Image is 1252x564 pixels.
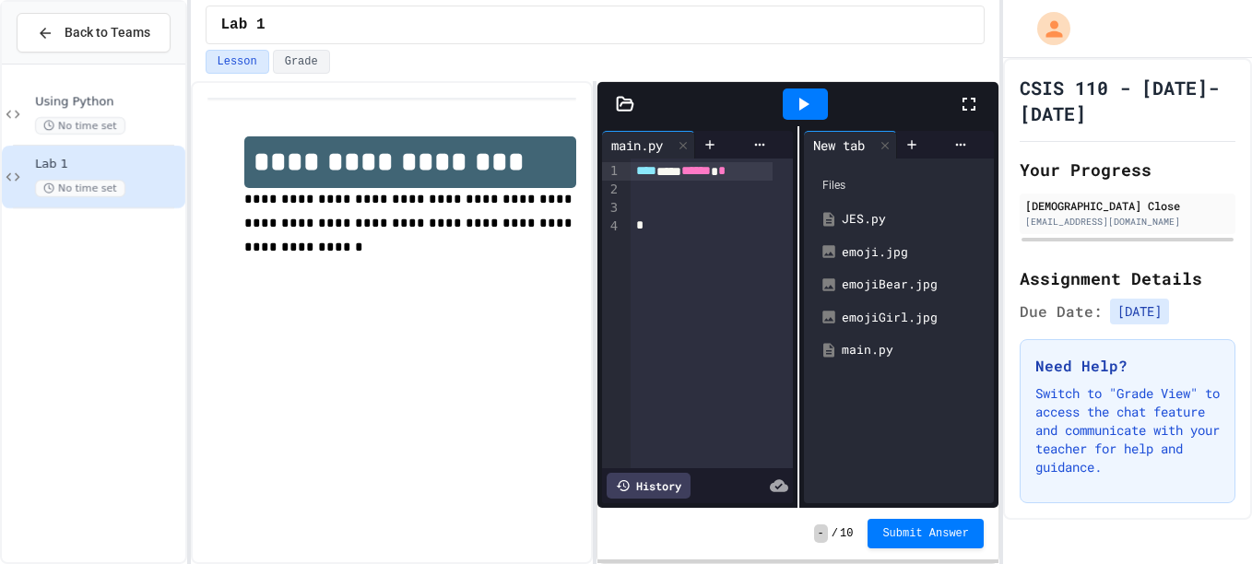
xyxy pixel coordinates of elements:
[813,168,985,203] div: Files
[1020,265,1235,291] h2: Assignment Details
[602,162,620,181] div: 1
[1025,215,1230,229] div: [EMAIL_ADDRESS][DOMAIN_NAME]
[35,94,182,110] span: Using Python
[602,135,672,155] div: main.py
[17,13,171,53] button: Back to Teams
[206,50,269,74] button: Lesson
[1110,299,1169,324] span: [DATE]
[842,309,983,327] div: emojiGirl.jpg
[842,210,983,229] div: JES.py
[602,181,620,199] div: 2
[607,473,691,499] div: History
[804,135,874,155] div: New tab
[35,180,125,197] span: No time set
[35,117,125,135] span: No time set
[1020,300,1103,323] span: Due Date:
[1020,75,1235,126] h1: CSIS 110 - [DATE]-[DATE]
[840,526,853,541] span: 10
[1018,7,1075,50] div: My Account
[35,157,182,172] span: Lab 1
[1035,384,1220,476] p: Switch to "Grade View" to access the chat feature and communicate with your teacher for help and ...
[602,199,620,217] div: 3
[1020,157,1235,182] h2: Your Progress
[602,131,695,159] div: main.py
[602,217,620,236] div: 4
[273,50,330,74] button: Grade
[882,526,969,541] span: Submit Answer
[1035,355,1220,377] h3: Need Help?
[832,526,838,541] span: /
[1025,197,1230,214] div: [DEMOGRAPHIC_DATA] Close
[221,14,266,36] span: Lab 1
[842,243,983,262] div: emoji.jpg
[868,519,984,548] button: Submit Answer
[842,276,983,294] div: emojiBear.jpg
[842,341,983,359] div: main.py
[814,524,828,543] span: -
[65,23,150,42] span: Back to Teams
[804,131,897,159] div: New tab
